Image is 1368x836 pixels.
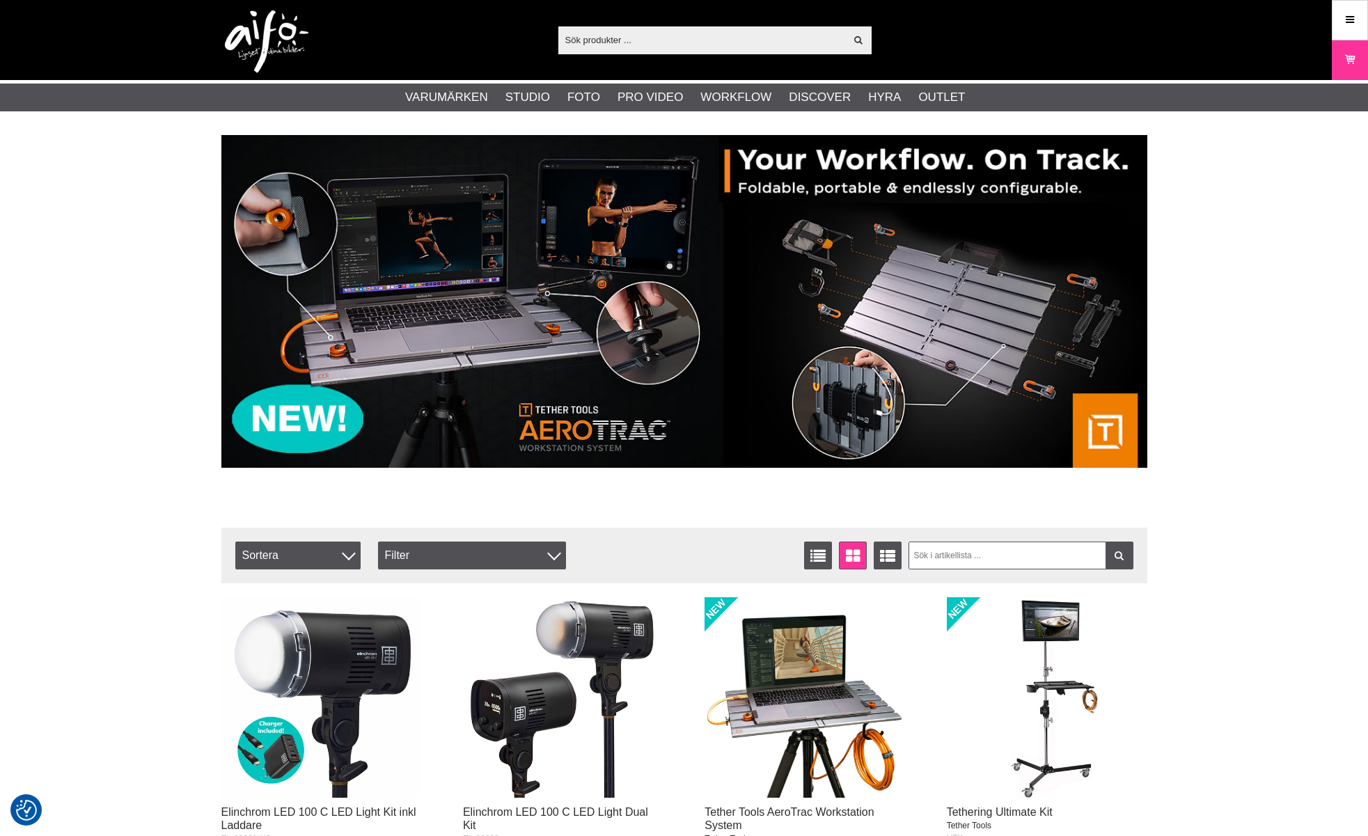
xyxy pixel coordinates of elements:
img: Annons:007 banner-header-aerotrac-1390x500.jpg [221,135,1147,468]
a: Listvisning [804,542,832,569]
a: Workflow [700,88,771,107]
a: Pro Video [618,88,683,107]
img: logo.png [225,10,308,73]
a: Elinchrom LED 100 C LED Light Dual Kit [463,806,648,831]
span: Sortera [235,542,361,569]
a: Hyra [868,88,901,107]
a: Studio [505,88,550,107]
input: Sök produkter ... [558,29,846,50]
div: Filter [378,542,566,569]
a: Fönstervisning [839,542,867,569]
img: Revisit consent button [16,800,37,821]
img: Elinchrom LED 100 C LED Light Kit inkl Laddare [221,597,422,798]
a: Foto [567,88,600,107]
a: Varumärken [405,88,488,107]
a: Tether Tools AeroTrac Workstation System [705,806,874,831]
a: Outlet [918,88,965,107]
img: Tether Tools AeroTrac Workstation System [705,597,905,798]
a: Elinchrom LED 100 C LED Light Kit inkl Laddare [221,806,416,831]
input: Sök i artikellista ... [909,542,1133,569]
a: Filtrera [1106,542,1133,569]
a: Tethering Ultimate Kit [947,806,1053,818]
img: Tethering Ultimate Kit [947,597,1147,798]
a: Utökad listvisning [874,542,902,569]
a: Discover [789,88,851,107]
img: Elinchrom LED 100 C LED Light Dual Kit [463,597,663,798]
button: Samtyckesinställningar [16,798,37,823]
span: Tether Tools [947,821,991,830]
